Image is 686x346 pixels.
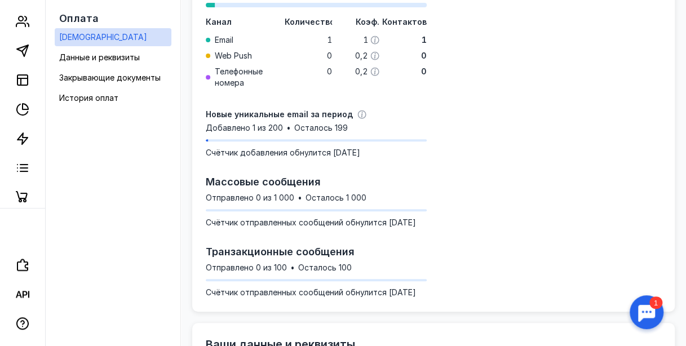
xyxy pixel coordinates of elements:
span: Email [215,34,233,46]
span: • [298,194,302,202]
a: История оплат [55,89,171,107]
span: Отправлено 0 из 100 [206,262,287,273]
span: Массовые сообщения [206,176,321,188]
span: 0 [421,50,427,61]
span: Счётчик отправленных сообщений обнулится [DATE] [206,218,416,227]
span: Данные и реквизиты [59,52,140,62]
span: 0 [327,66,332,77]
span: Осталось 1 000 [306,192,366,203]
span: Канал [206,17,232,26]
span: Контактов [382,17,427,26]
span: Телефонные номера [215,66,285,88]
span: Новые уникальные email за период [206,109,353,120]
span: Количество [285,17,335,26]
a: [DEMOGRAPHIC_DATA] [55,28,171,46]
span: Транзакционные сообщения [206,246,355,258]
span: [DEMOGRAPHIC_DATA] [59,32,147,42]
span: Счётчик отправленных сообщений обнулится [DATE] [206,287,416,297]
span: • [290,264,295,272]
span: История оплат [59,93,118,103]
span: 1 [422,34,427,46]
span: 0 [421,66,427,77]
span: Отправлено 0 из 1 000 [206,192,294,203]
span: 1 [363,34,368,46]
span: Осталось 199 [294,122,348,134]
span: Осталось 100 [298,262,352,273]
span: 0,2 [355,50,368,61]
span: Оплата [59,12,99,24]
span: Закрывающие документы [59,73,161,82]
span: Счётчик добавления обнулится [DATE] [206,148,360,157]
span: Добавлено 1 из 200 [206,122,283,134]
span: 0 [327,50,332,61]
a: Закрывающие документы [55,69,171,87]
a: Данные и реквизиты [55,48,171,66]
span: • [286,124,291,132]
span: 0,2 [355,66,368,77]
span: Коэф. [356,17,379,26]
span: 1 [327,34,332,46]
div: 1 [25,7,38,19]
span: Web Push [215,50,252,61]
